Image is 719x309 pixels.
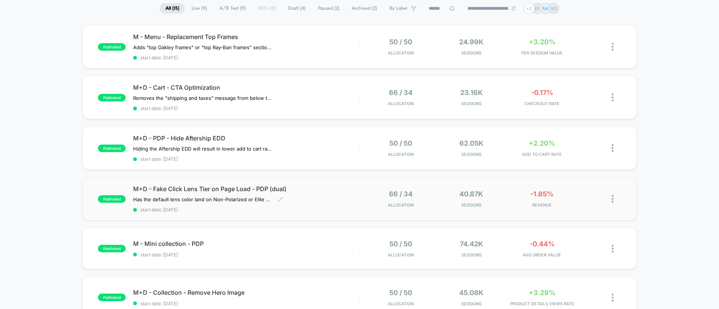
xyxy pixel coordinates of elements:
span: published [98,195,126,203]
p: AM [542,6,549,11]
span: Allocation [388,152,414,157]
span: 24.99k [459,38,483,46]
img: close [612,195,614,203]
span: start date: [DATE] [133,207,359,213]
span: Allocation [388,252,414,258]
span: 50 / 50 [389,240,412,248]
div: + 2 [524,3,534,14]
span: Sessions [438,101,505,106]
span: 23.16k [460,89,483,96]
span: AVG ORDER VALUE [509,252,575,258]
span: A/B Test ( 9 ) [214,3,251,14]
span: -0.44% [530,240,555,248]
span: Sessions [438,301,505,306]
span: 50 / 50 [389,289,412,297]
span: -0.17% [531,89,553,96]
span: 62.05k [459,139,483,147]
span: CHECKOUT RATE [509,101,575,106]
img: close [612,245,614,253]
span: Archived ( 2 ) [346,3,383,14]
span: Has the default lens color land on Non-Polarized or Elite Polarized to see if that performs bette... [133,196,272,202]
span: PRODUCT DETAILS VIEWS RATE [509,301,575,306]
span: Allocation [388,202,414,208]
span: +3.20% [529,38,555,46]
span: M - Menu - Replacement Top Frames [133,33,359,41]
span: Adds "top Oakley frames" or "top Ray-Ban frames" section to replacement lenses for Oakley and Ray... [133,44,272,50]
span: -1.85% [530,190,554,198]
img: close [612,294,614,301]
span: M - Mini collection - PDP [133,240,359,247]
span: Hiding the Aftership EDD will result in lower add to cart rate and conversion rate [133,146,272,152]
span: Allocation [388,50,414,56]
span: published [98,43,126,51]
span: 66 / 34 [389,89,413,96]
span: Paused ( 2 ) [312,3,345,14]
span: 45.08k [459,289,483,297]
span: PER SESSION VALUE [509,50,575,56]
span: M+D - Collection - Remove Hero Image [133,289,359,296]
span: Draft ( 4 ) [282,3,311,14]
span: start date: [DATE] [133,106,359,111]
span: start date: [DATE] [133,301,359,306]
span: start date: [DATE] [133,156,359,162]
span: +2.20% [529,139,555,147]
span: +3.29% [529,289,555,297]
img: close [612,93,614,101]
img: close [612,144,614,152]
span: 74.42k [460,240,483,248]
span: By Label [389,6,407,11]
span: ADD TO CART RATE [509,152,575,157]
span: 50 / 50 [389,139,412,147]
p: MD [550,6,558,11]
span: Sessions [438,152,505,157]
span: 50 / 50 [389,38,412,46]
span: 40.87k [459,190,483,198]
span: Allocation [388,301,414,306]
span: published [98,145,126,152]
span: Live ( 9 ) [186,3,213,14]
span: 66 / 34 [389,190,413,198]
span: All ( 15 ) [160,3,185,14]
span: M+D - PDP - Hide Aftership EDD [133,134,359,142]
span: Removes the "shipping and taxes" message from below the CTA and replaces it with message about re... [133,95,272,101]
span: Sessions [438,252,505,258]
span: published [98,245,126,252]
span: start date: [DATE] [133,55,359,60]
img: end [511,6,516,11]
span: Sessions [438,50,505,56]
span: published [98,294,126,301]
img: close [612,43,614,51]
span: Sessions [438,202,505,208]
span: published [98,94,126,101]
span: REVENUE [509,202,575,208]
span: M+D - Cart - CTA Optimization [133,84,359,91]
span: M+D - Fake Click Lens Tier on Page Load - PDP (dual) [133,185,359,193]
span: Allocation [388,101,414,106]
p: EF [535,6,540,11]
span: start date: [DATE] [133,252,359,258]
